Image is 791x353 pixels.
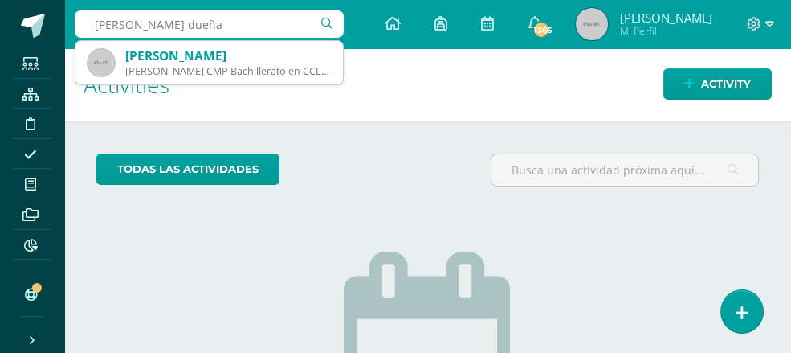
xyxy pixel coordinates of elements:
[88,50,114,76] img: 45x45
[96,154,279,185] a: todas las Actividades
[75,10,344,38] input: Search a user…
[576,8,608,40] img: 45x45
[491,154,758,186] input: Busca una actividad próxima aquí...
[620,10,712,26] span: [PERSON_NAME]
[620,24,712,38] span: Mi Perfil
[125,47,330,64] div: [PERSON_NAME]
[663,68,772,100] a: Activity
[125,64,330,78] div: [PERSON_NAME] CMP Bachillerato en CCLL con Orientación en Computación 21JPD01
[532,21,550,39] span: 1366
[84,48,772,121] h1: Activities
[701,69,751,99] span: Activity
